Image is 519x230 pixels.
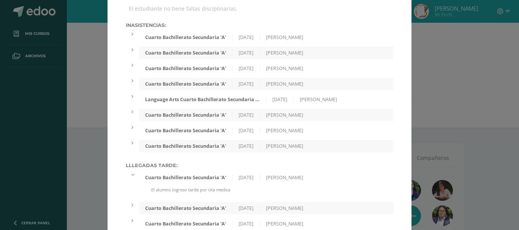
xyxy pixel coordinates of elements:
[260,34,309,41] div: [PERSON_NAME]
[233,34,260,41] div: [DATE]
[294,96,343,103] div: [PERSON_NAME]
[126,2,393,15] div: El estudiante no tiene faltas disciplinarias.
[260,127,309,134] div: [PERSON_NAME]
[233,65,260,72] div: [DATE]
[233,81,260,87] div: [DATE]
[139,143,233,149] div: Cuarto Bachillerato Secundaria 'A'
[260,81,309,87] div: [PERSON_NAME]
[260,112,309,118] div: [PERSON_NAME]
[233,221,260,227] div: [DATE]
[139,81,233,87] div: Cuarto Bachillerato Secundaria 'A'
[266,96,294,103] div: [DATE]
[260,205,309,211] div: [PERSON_NAME]
[233,143,260,149] div: [DATE]
[139,34,233,41] div: Cuarto Bachillerato Secundaria 'A'
[139,96,266,103] div: Language Arts Cuarto Bachillerato Secundaria 'A'
[260,221,309,227] div: [PERSON_NAME]
[139,65,233,72] div: Cuarto Bachillerato Secundaria 'A'
[139,50,233,56] div: Cuarto Bachillerato Secundaria 'A'
[126,22,393,28] label: Inasistencias:
[260,50,309,56] div: [PERSON_NAME]
[139,187,393,199] div: El alumno ingreso tarde por cita medica
[126,163,393,168] label: Lllegadas tarde:
[260,143,309,149] div: [PERSON_NAME]
[233,112,260,118] div: [DATE]
[260,65,309,72] div: [PERSON_NAME]
[233,127,260,134] div: [DATE]
[139,112,233,118] div: Cuarto Bachillerato Secundaria 'A'
[139,205,233,211] div: Cuarto Bachillerato Secundaria 'A'
[139,127,233,134] div: Cuarto Bachillerato Secundaria 'A'
[139,221,233,227] div: Cuarto Bachillerato Secundaria 'A'
[233,174,260,181] div: [DATE]
[233,50,260,56] div: [DATE]
[139,174,233,181] div: Cuarto Bachillerato Secundaria 'A'
[233,205,260,211] div: [DATE]
[260,174,309,181] div: [PERSON_NAME]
